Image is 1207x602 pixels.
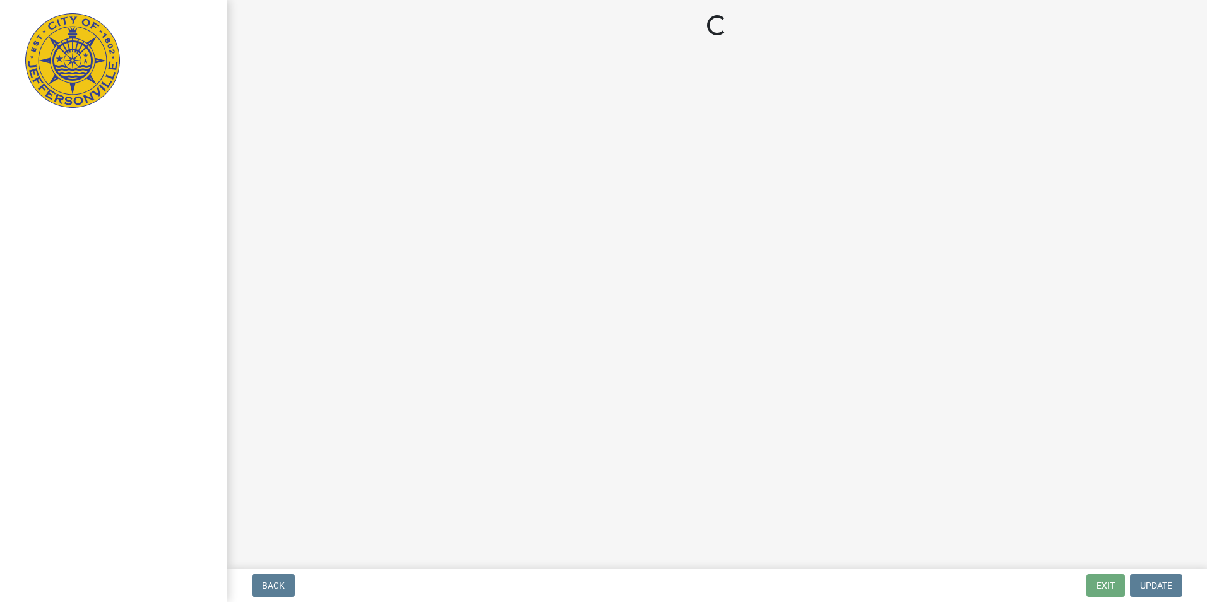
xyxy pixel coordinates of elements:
span: Back [262,581,285,591]
span: Update [1140,581,1172,591]
button: Back [252,574,295,597]
img: City of Jeffersonville, Indiana [25,13,120,108]
button: Update [1130,574,1182,597]
button: Exit [1086,574,1125,597]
